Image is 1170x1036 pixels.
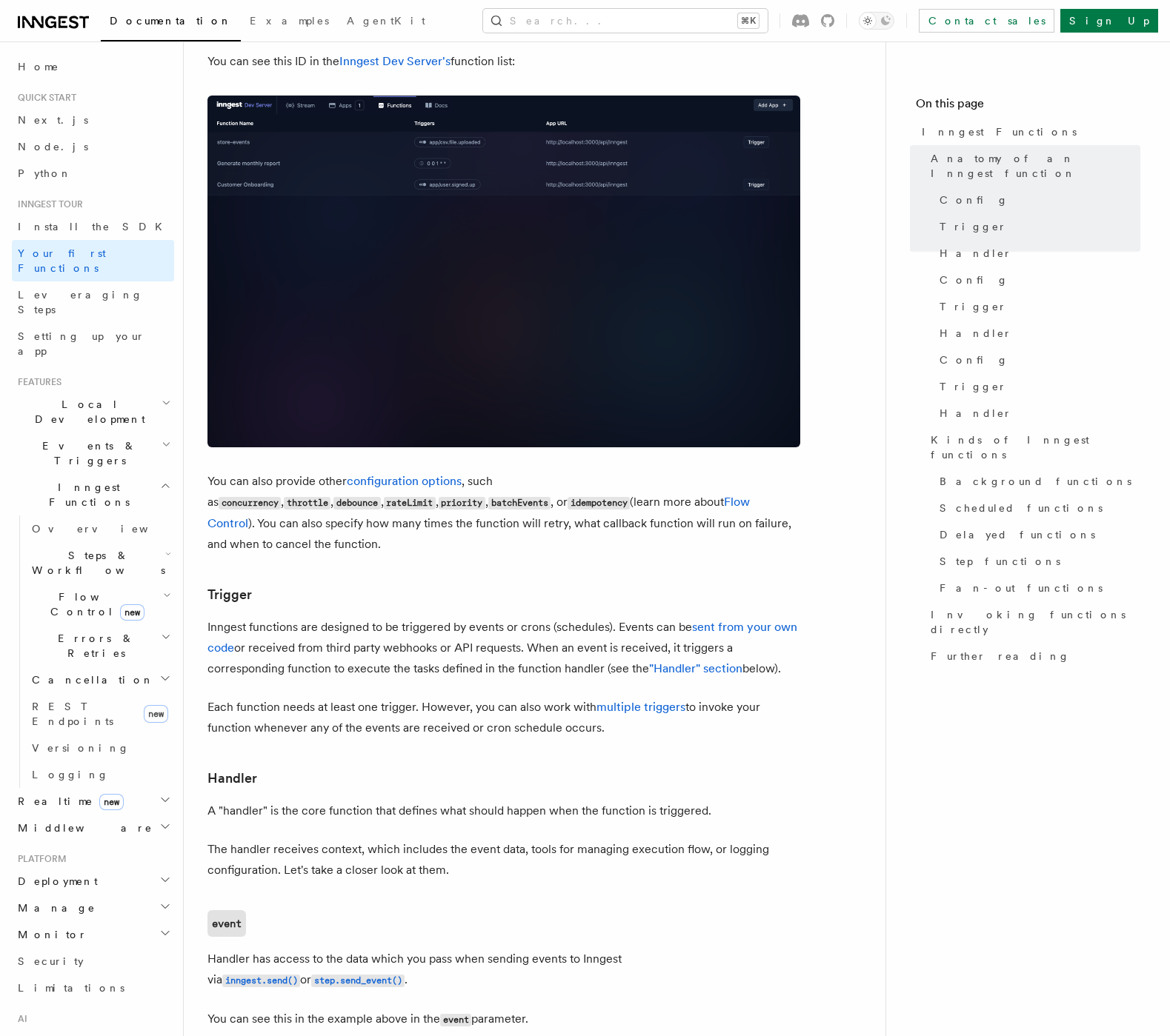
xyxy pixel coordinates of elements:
span: Kinds of Inngest functions [931,432,1140,462]
a: Config [934,347,1140,373]
a: Install the SDK [12,213,174,240]
span: AgentKit [347,15,425,27]
button: Middleware [12,815,174,841]
a: Delayed functions [934,521,1140,548]
a: Invoking functions directly [925,601,1140,643]
a: configuration options [347,474,462,488]
code: priority [439,497,485,509]
a: AgentKit [338,4,434,40]
code: batchEvents [488,497,551,509]
span: Documentation [110,15,232,27]
button: Search...⌘K [483,9,768,33]
a: REST Endpointsnew [26,693,174,735]
span: Step functions [940,554,1060,569]
a: Background functions [934,468,1140,495]
img: Screenshot of the Inngest Dev Server interface showing three functions listed under the 'Function... [207,96,800,447]
button: Flow Controlnew [26,584,174,625]
code: debounce [333,497,380,509]
span: Node.js [18,141,88,153]
span: Realtime [12,794,124,809]
span: Limitations [18,982,124,994]
span: Platform [12,853,67,865]
span: Steps & Workflows [26,548,165,578]
a: Handler [934,240,1140,267]
span: Handler [940,326,1012,341]
a: Fan-out functions [934,575,1140,601]
span: new [144,705,168,723]
kbd: ⌘K [738,13,759,28]
p: Inngest functions are designed to be triggered by events or crons (schedules). Events can be or r... [207,617,800,679]
span: Anatomy of an Inngest function [931,151,1140,181]
span: Handler [940,406,1012,421]
span: Delayed functions [940,527,1095,542]
a: Handler [207,768,257,789]
span: Python [18,167,72,179]
p: Handler has access to the data which you pass when sending events to Inngest via or . [207,949,800,991]
p: You can see this ID in the function list: [207,51,800,72]
span: Examples [250,15,329,27]
span: Trigger [940,219,1007,234]
button: Steps & Workflows [26,542,174,584]
a: Leveraging Steps [12,281,174,323]
button: Realtimenew [12,788,174,815]
a: Sign Up [1060,9,1158,33]
a: Home [12,53,174,80]
div: Inngest Functions [12,515,174,788]
button: Inngest Functions [12,474,174,515]
code: step.send_event() [311,975,405,987]
span: Further reading [931,649,1070,664]
a: Logging [26,761,174,788]
button: Manage [12,895,174,921]
span: Events & Triggers [12,438,162,468]
button: Local Development [12,391,174,432]
span: Flow Control [26,589,163,619]
span: Background functions [940,474,1131,489]
a: Security [12,948,174,975]
a: Your first Functions [12,240,174,281]
span: Inngest Functions [922,124,1077,139]
a: Flow Control [207,495,750,530]
span: Config [940,352,1008,367]
span: Deployment [12,874,98,889]
span: new [120,604,144,621]
a: Config [934,267,1140,293]
span: Inngest Functions [12,480,160,509]
a: Limitations [12,975,174,1001]
a: Trigger [207,584,252,605]
code: rateLimit [384,497,436,509]
button: Events & Triggers [12,432,174,474]
a: Examples [241,4,338,40]
a: Documentation [101,4,241,41]
code: event [440,1014,471,1026]
p: The handler receives context, which includes the event data, tools for managing execution flow, o... [207,839,800,880]
span: new [99,794,124,810]
a: Trigger [934,373,1140,400]
span: Features [12,376,62,388]
a: Trigger [934,293,1140,320]
button: Errors & Retries [26,625,174,666]
a: event [207,910,246,937]
span: Middleware [12,821,153,835]
span: Invoking functions directly [931,607,1140,637]
span: Quick start [12,92,76,104]
span: Config [940,193,1008,207]
p: You can also provide other , such as , , , , , , or (learn more about ). You can also specify how... [207,471,800,555]
a: Kinds of Inngest functions [925,427,1140,468]
a: inngest.send() [222,972,300,986]
h4: On this page [916,95,1140,118]
span: Handler [940,246,1012,261]
a: Setting up your app [12,323,174,364]
a: Anatomy of an Inngest function [925,145,1140,187]
button: Monitor [12,921,174,948]
a: Node.js [12,133,174,160]
a: "Handler" section [649,661,742,675]
span: Inngest tour [12,198,83,210]
span: Monitor [12,927,87,942]
span: Fan-out functions [940,581,1103,595]
code: concurrency [219,497,281,509]
button: Deployment [12,868,174,895]
a: Further reading [925,643,1140,669]
button: Cancellation [26,666,174,693]
code: throttle [284,497,330,509]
